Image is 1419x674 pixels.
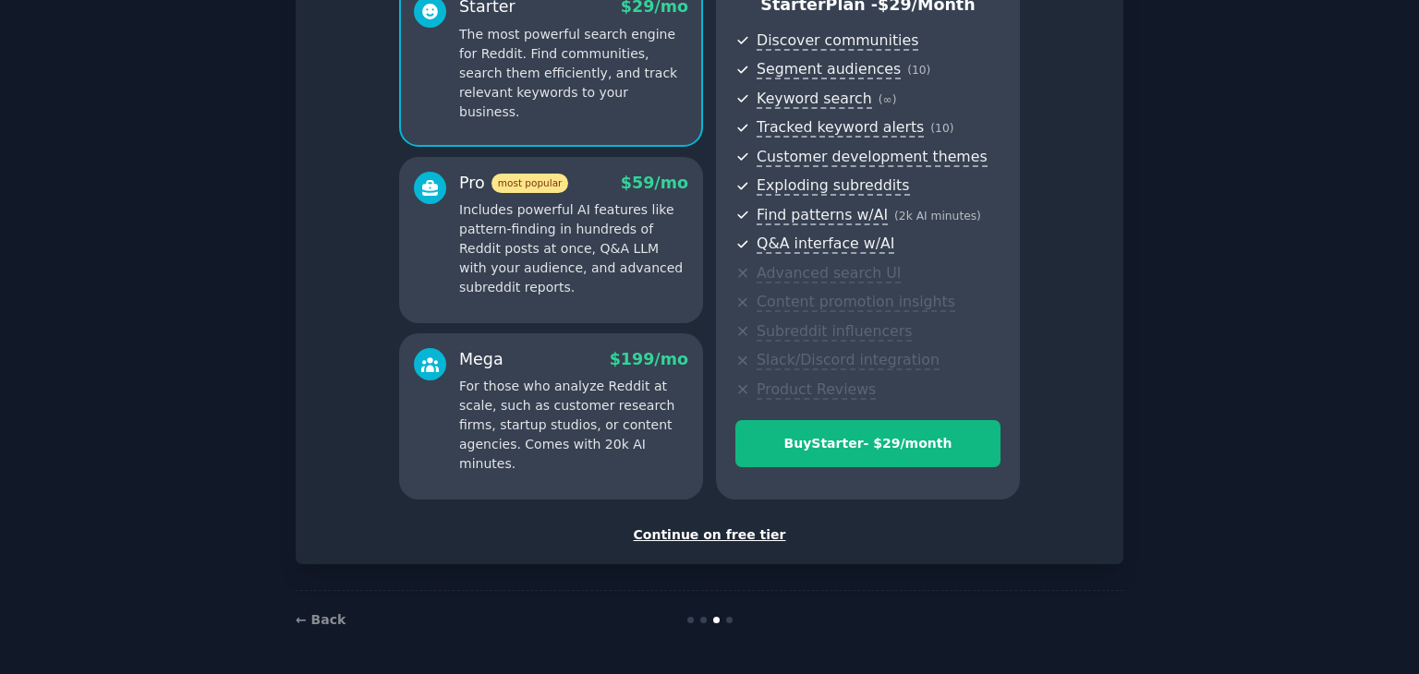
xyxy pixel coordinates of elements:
[757,90,872,109] span: Keyword search
[459,200,688,297] p: Includes powerful AI features like pattern-finding in hundreds of Reddit posts at once, Q&A LLM w...
[621,174,688,192] span: $ 59 /mo
[757,206,888,225] span: Find patterns w/AI
[930,122,953,135] span: ( 10 )
[879,93,897,106] span: ( ∞ )
[459,25,688,122] p: The most powerful search engine for Reddit. Find communities, search them efficiently, and track ...
[757,351,940,370] span: Slack/Discord integration
[491,174,569,193] span: most popular
[736,434,1000,453] div: Buy Starter - $ 29 /month
[894,210,981,223] span: ( 2k AI minutes )
[610,350,688,368] span: $ 199 /mo
[757,31,918,51] span: Discover communities
[907,64,930,77] span: ( 10 )
[757,293,955,312] span: Content promotion insights
[315,525,1104,545] div: Continue on free tier
[757,118,924,138] span: Tracked keyword alerts
[735,420,1001,467] button: BuyStarter- $29/month
[757,60,901,79] span: Segment audiences
[757,264,901,283] span: Advanced search UI
[757,148,988,167] span: Customer development themes
[459,348,503,371] div: Mega
[459,172,568,195] div: Pro
[757,380,876,400] span: Product Reviews
[757,235,894,254] span: Q&A interface w/AI
[757,322,912,342] span: Subreddit influencers
[459,377,688,474] p: For those who analyze Reddit at scale, such as customer research firms, startup studios, or conte...
[757,176,909,196] span: Exploding subreddits
[296,612,346,627] a: ← Back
